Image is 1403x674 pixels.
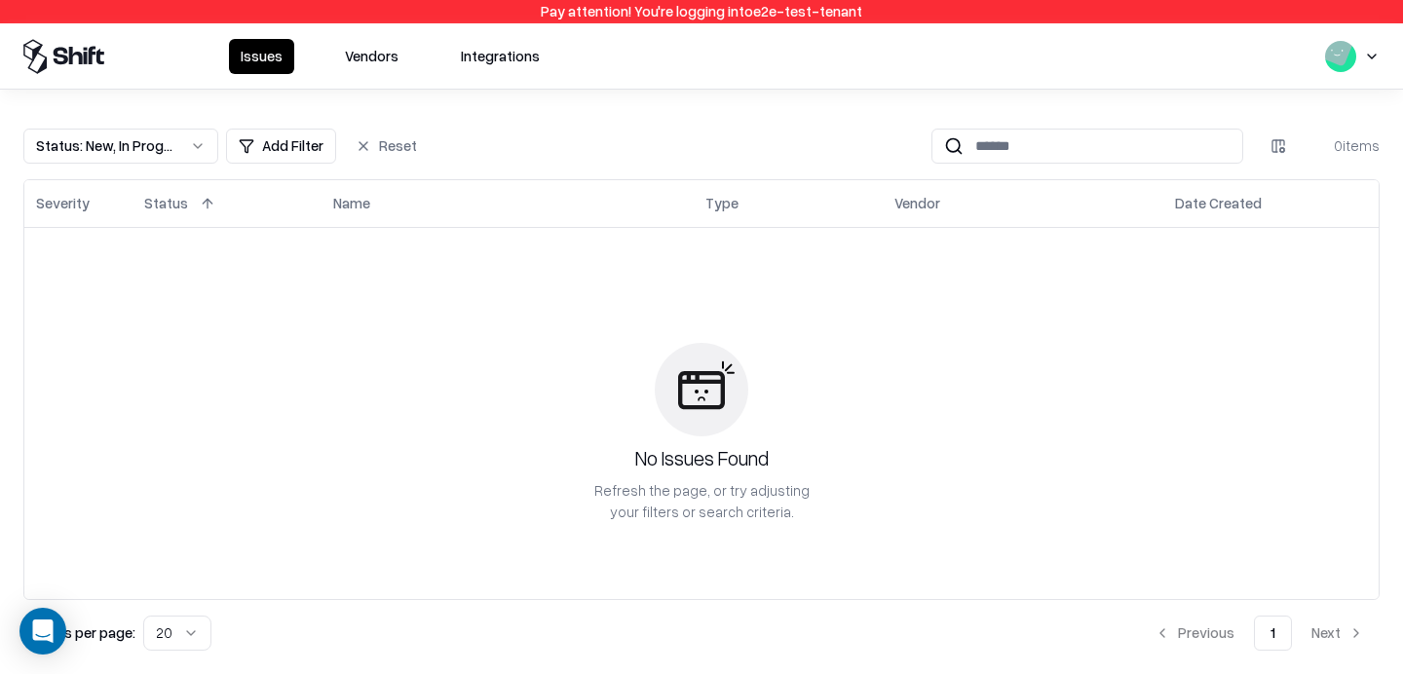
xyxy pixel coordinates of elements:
[1139,616,1380,651] nav: pagination
[1302,135,1380,156] div: 0 items
[344,129,429,164] button: Reset
[1254,616,1292,651] button: 1
[226,129,336,164] button: Add Filter
[19,608,66,655] div: Open Intercom Messenger
[635,444,769,472] div: No Issues Found
[592,480,811,521] div: Refresh the page, or try adjusting your filters or search criteria.
[333,193,370,213] div: Name
[449,39,551,74] button: Integrations
[333,39,410,74] button: Vendors
[1175,193,1262,213] div: Date Created
[229,39,294,74] button: Issues
[36,193,90,213] div: Severity
[36,135,174,156] div: Status : New, In Progress
[705,193,739,213] div: Type
[23,622,135,643] p: Results per page:
[144,193,188,213] div: Status
[894,193,940,213] div: Vendor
